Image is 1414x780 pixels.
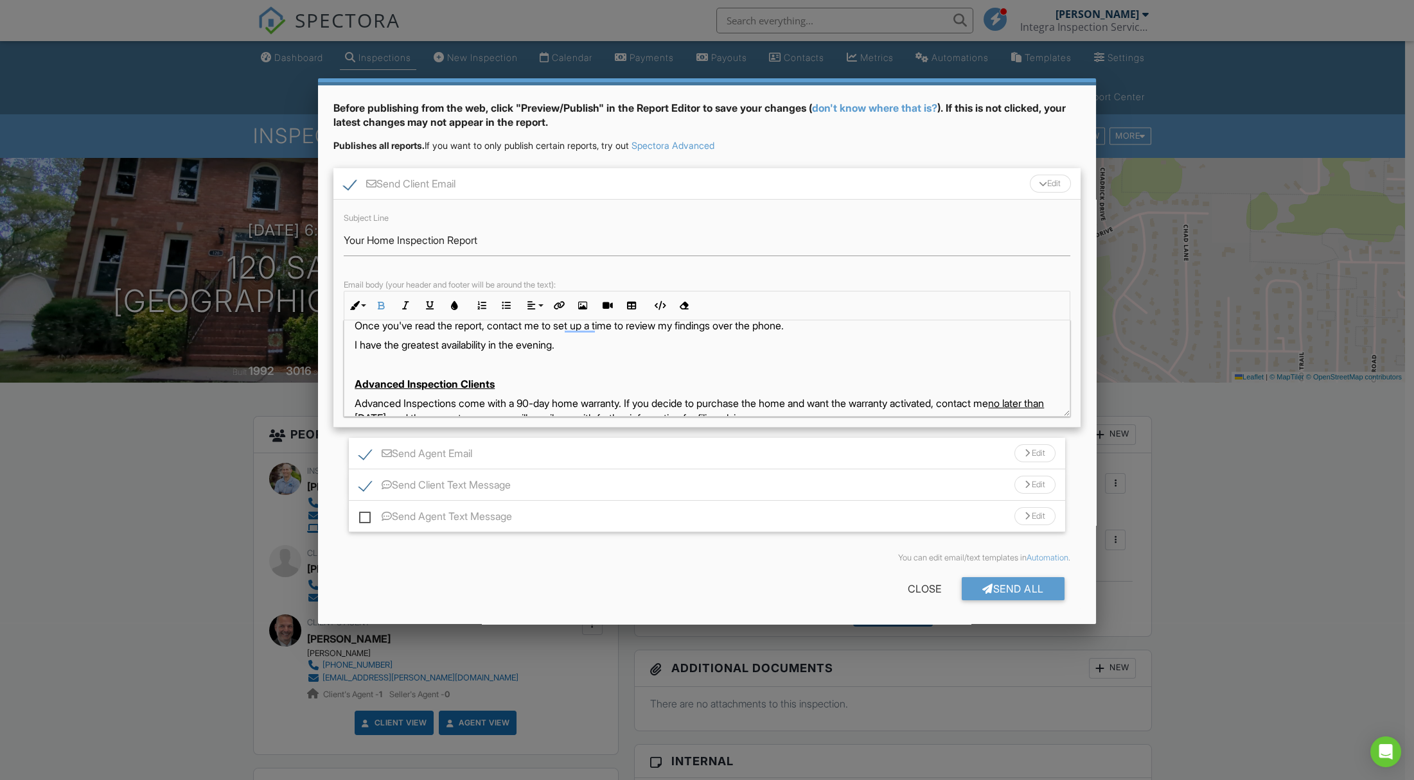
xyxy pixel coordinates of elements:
div: Edit [1014,507,1056,525]
button: Clear Formatting [671,293,696,318]
label: Subject Line [344,213,389,223]
button: Inline Style [344,293,369,318]
label: Send Client Text Message [359,479,511,495]
strong: Publishes all reports. [333,140,425,151]
button: Insert Image (Ctrl+P) [570,293,595,318]
label: Send Agent Email [359,447,472,464]
a: Automation [1027,553,1068,562]
button: Insert Link (Ctrl+K) [546,293,570,318]
a: don't know where that is? [812,101,937,114]
button: Code View [647,293,671,318]
strong: Advanced Inspection Clients [355,377,495,390]
div: Edit [1030,175,1071,193]
label: Email body (your header and footer will be around the text): [344,280,556,290]
label: Send Agent Text Message [359,510,512,526]
button: Align [522,293,546,318]
p: Advanced Inspections come with a 90-day home warranty. If you decide to purchase the home and wan... [355,396,1059,425]
a: Spectora Advanced [632,140,714,151]
label: Send Client Email [344,178,455,194]
p: Once you've read the report, contact me to set up a time to review my findings over the phone. [355,318,1059,333]
span: If you want to only publish certain reports, try out [333,140,629,151]
div: Edit [1014,476,1056,494]
div: You can edit email/text templates in . [344,553,1070,563]
div: Open Intercom Messenger [1370,736,1401,767]
button: Ordered List [470,293,494,318]
p: I have the greatest availability in the evening. [355,338,1059,352]
div: Edit [1014,444,1056,462]
div: Send All [962,577,1065,600]
u: no later than [DATE] [355,397,1044,424]
button: Insert Table [619,293,644,318]
div: Close [887,577,962,600]
button: Unordered List [494,293,518,318]
div: Before publishing from the web, click "Preview/Publish" in the Report Editor to save your changes... [333,101,1081,140]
